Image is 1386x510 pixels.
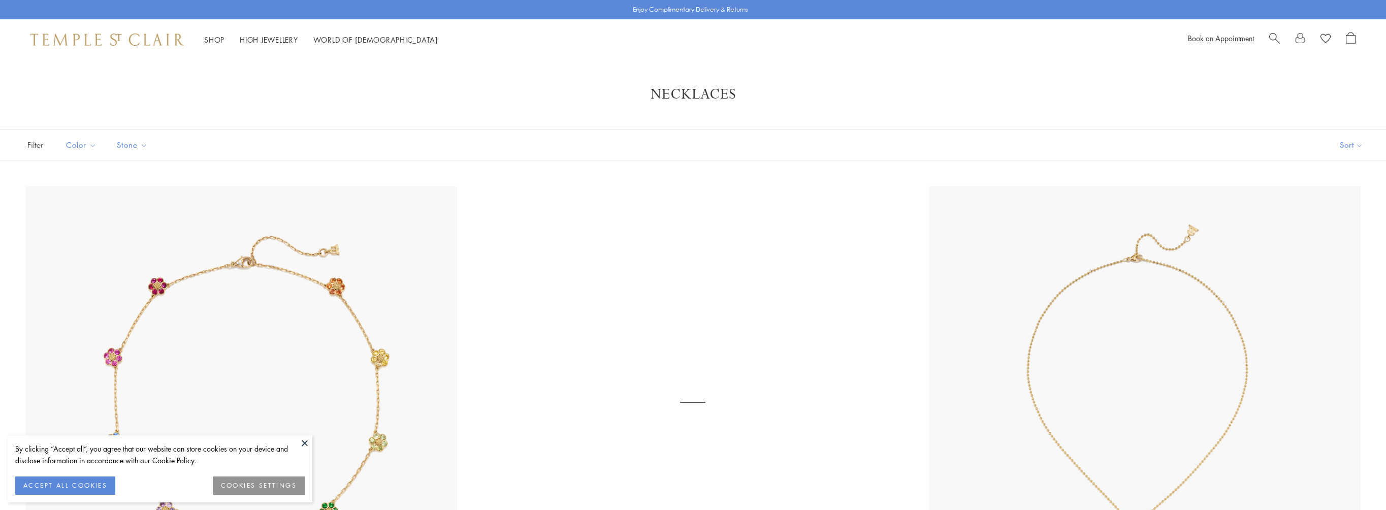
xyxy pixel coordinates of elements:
[15,443,305,466] div: By clicking “Accept all”, you agree that our website can store cookies on your device and disclos...
[313,35,438,45] a: World of [DEMOGRAPHIC_DATA]World of [DEMOGRAPHIC_DATA]
[204,34,438,46] nav: Main navigation
[1269,32,1280,47] a: Search
[213,476,305,495] button: COOKIES SETTINGS
[1188,33,1254,43] a: Book an Appointment
[30,34,184,46] img: Temple St. Clair
[240,35,298,45] a: High JewelleryHigh Jewellery
[61,139,104,151] span: Color
[41,85,1345,104] h1: Necklaces
[58,134,104,156] button: Color
[1317,130,1386,161] button: Show sort by
[1320,32,1331,47] a: View Wishlist
[633,5,748,15] p: Enjoy Complimentary Delivery & Returns
[109,134,155,156] button: Stone
[1346,32,1356,47] a: Open Shopping Bag
[1335,462,1376,500] iframe: Gorgias live chat messenger
[204,35,224,45] a: ShopShop
[112,139,155,151] span: Stone
[15,476,115,495] button: ACCEPT ALL COOKIES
